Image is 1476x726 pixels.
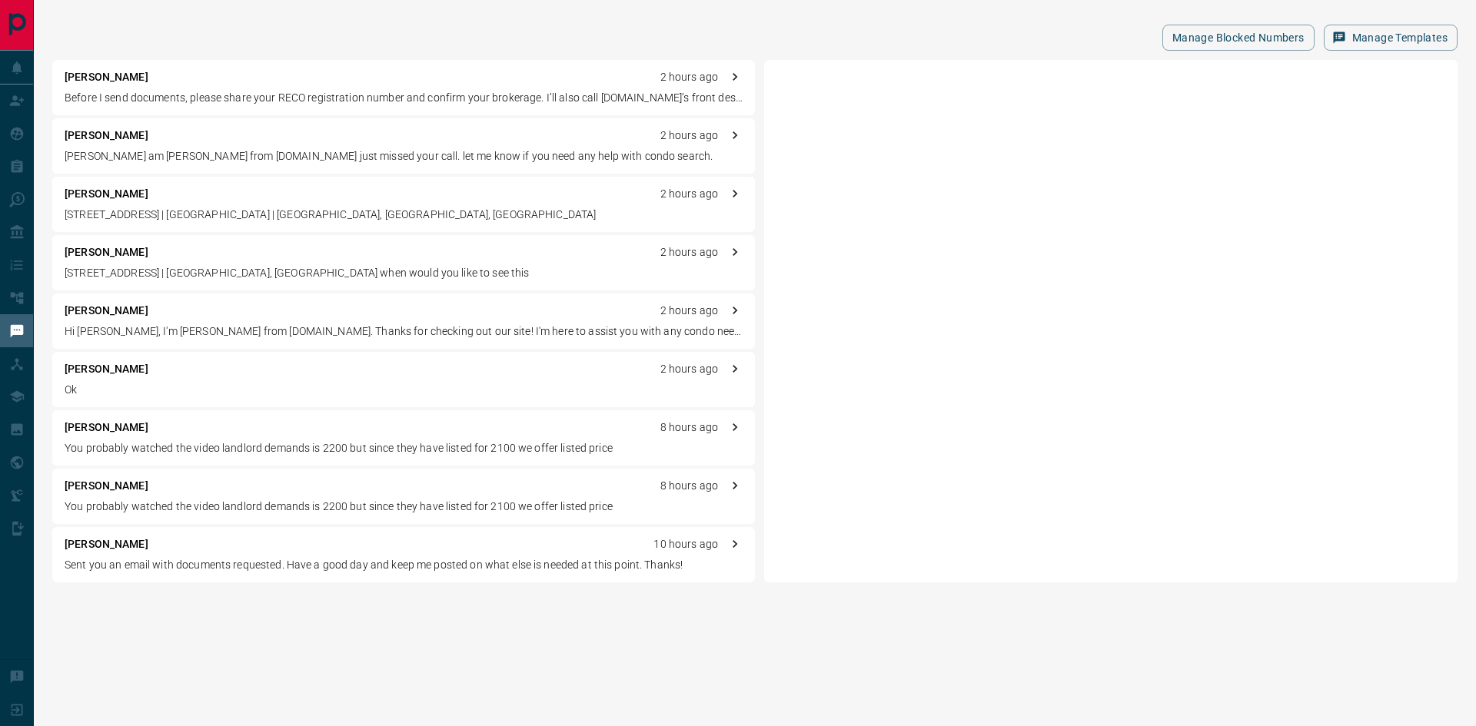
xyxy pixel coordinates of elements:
[65,265,743,281] p: [STREET_ADDRESS] | [GEOGRAPHIC_DATA], [GEOGRAPHIC_DATA] when would you like to see this
[65,244,148,260] p: [PERSON_NAME]
[65,361,148,377] p: [PERSON_NAME]
[660,303,718,319] p: 2 hours ago
[65,382,743,398] p: Ok
[660,186,718,202] p: 2 hours ago
[65,303,148,319] p: [PERSON_NAME]
[653,536,718,552] p: 10 hours ago
[65,419,148,436] p: [PERSON_NAME]
[65,148,743,164] p: [PERSON_NAME] am [PERSON_NAME] from [DOMAIN_NAME] just missed your call. let me know if you need ...
[660,361,718,377] p: 2 hours ago
[660,419,718,436] p: 8 hours ago
[65,323,743,340] p: Hi [PERSON_NAME], I'm [PERSON_NAME] from [DOMAIN_NAME]. Thanks for checking out our site! I'm her...
[660,128,718,144] p: 2 hours ago
[65,186,148,202] p: [PERSON_NAME]
[65,440,743,456] p: You probably watched the video landlord demands is 2200 but since they have listed for 2100 we of...
[65,90,743,106] p: Before I send documents, please share your RECO registration number and confirm your brokerage. I...
[65,557,743,573] p: Sent you an email with documents requested. Have a good day and keep me posted on what else is ne...
[660,478,718,494] p: 8 hours ago
[65,478,148,494] p: [PERSON_NAME]
[65,69,148,85] p: [PERSON_NAME]
[65,536,148,552] p: [PERSON_NAME]
[1162,25,1315,51] button: Manage Blocked Numbers
[65,207,743,223] p: [STREET_ADDRESS] | [GEOGRAPHIC_DATA] | [GEOGRAPHIC_DATA], [GEOGRAPHIC_DATA], [GEOGRAPHIC_DATA]
[65,128,148,144] p: [PERSON_NAME]
[65,499,743,515] p: You probably watched the video landlord demands is 2200 but since they have listed for 2100 we of...
[1324,25,1458,51] button: Manage Templates
[660,244,718,260] p: 2 hours ago
[660,69,718,85] p: 2 hours ago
